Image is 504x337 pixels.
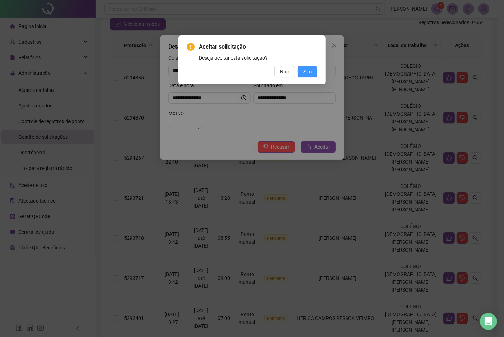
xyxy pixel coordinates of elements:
[187,43,195,51] span: exclamation-circle
[199,54,317,62] div: Deseja aceitar esta solicitação?
[303,68,312,76] span: Sim
[480,313,497,330] div: Open Intercom Messenger
[298,66,317,77] button: Sim
[274,66,295,77] button: Não
[199,43,317,51] span: Aceitar solicitação
[280,68,289,76] span: Não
